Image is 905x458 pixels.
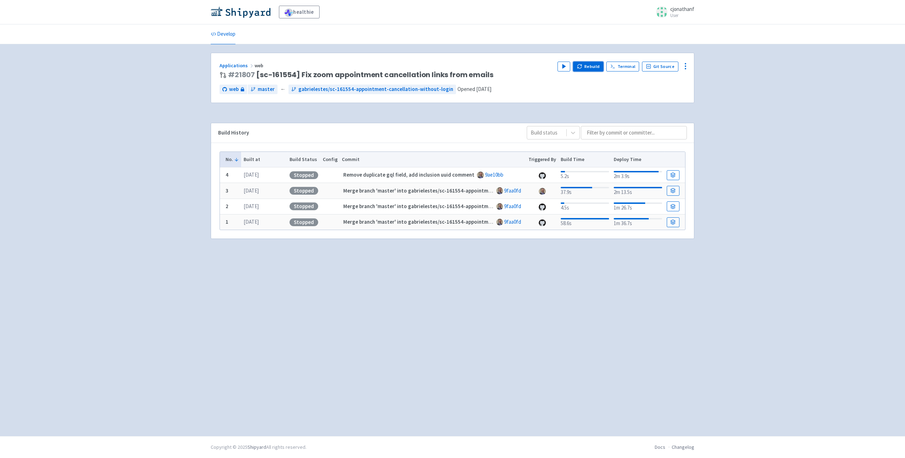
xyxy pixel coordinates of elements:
[343,171,474,178] strong: Remove duplicate gql field, add inclusion uuid comment
[504,218,521,225] a: 9faa0fd
[343,218,563,225] strong: Merge branch 'master' into gabrielestes/sc-161554-appointment-cancellation-without-login
[279,6,320,18] a: healthie
[226,218,228,225] b: 1
[672,444,694,450] a: Changelog
[606,62,639,71] a: Terminal
[298,85,453,93] span: gabrielestes/sc-161554-appointment-cancellation-without-login
[561,170,609,181] div: 5.2s
[290,171,318,179] div: Stopped
[244,171,259,178] time: [DATE]
[655,444,665,450] a: Docs
[220,62,255,69] a: Applications
[667,201,679,211] a: Build Details
[667,170,679,180] a: Build Details
[614,217,662,228] div: 1m 36.7s
[504,203,521,210] a: 9faa0fd
[561,185,609,196] div: 37.9s
[280,85,286,93] span: ←
[226,156,239,163] button: No.
[457,86,491,92] span: Opened
[573,62,603,71] button: Rebuild
[258,85,275,93] span: master
[581,126,687,139] input: Filter by commit or committer...
[247,444,266,450] a: Shipyard
[290,218,318,226] div: Stopped
[226,171,228,178] b: 4
[667,217,679,227] a: Build Details
[288,85,456,94] a: gabrielestes/sc-161554-appointment-cancellation-without-login
[229,85,239,93] span: web
[343,187,563,194] strong: Merge branch 'master' into gabrielestes/sc-161554-appointment-cancellation-without-login
[561,201,609,212] div: 4.5s
[485,171,503,178] a: 9ae10bb
[218,129,515,137] div: Build History
[255,62,264,69] span: web
[241,152,287,167] th: Built at
[287,152,320,167] th: Build Status
[340,152,526,167] th: Commit
[226,187,228,194] b: 3
[228,71,494,79] span: [sc-161554] Fix zoom appointment cancellation links from emails
[211,6,270,18] img: Shipyard logo
[211,24,235,44] a: Develop
[652,6,694,18] a: cjonathanf User
[290,202,318,210] div: Stopped
[667,186,679,196] a: Build Details
[211,443,306,451] div: Copyright © 2025 All rights reserved.
[642,62,678,71] a: Git Source
[614,170,662,181] div: 2m 3.9s
[504,187,521,194] a: 9faa0fd
[244,218,259,225] time: [DATE]
[248,85,278,94] a: master
[244,203,259,210] time: [DATE]
[670,13,694,18] small: User
[244,187,259,194] time: [DATE]
[614,185,662,196] div: 2m 13.5s
[611,152,664,167] th: Deploy Time
[320,152,340,167] th: Config
[526,152,559,167] th: Triggered By
[228,70,255,80] a: #21807
[670,6,694,12] span: cjonathanf
[476,86,491,92] time: [DATE]
[561,217,609,228] div: 58.6s
[290,187,318,195] div: Stopped
[558,152,611,167] th: Build Time
[220,85,247,94] a: web
[343,203,563,210] strong: Merge branch 'master' into gabrielestes/sc-161554-appointment-cancellation-without-login
[614,201,662,212] div: 1m 26.7s
[557,62,570,71] button: Play
[226,203,228,210] b: 2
